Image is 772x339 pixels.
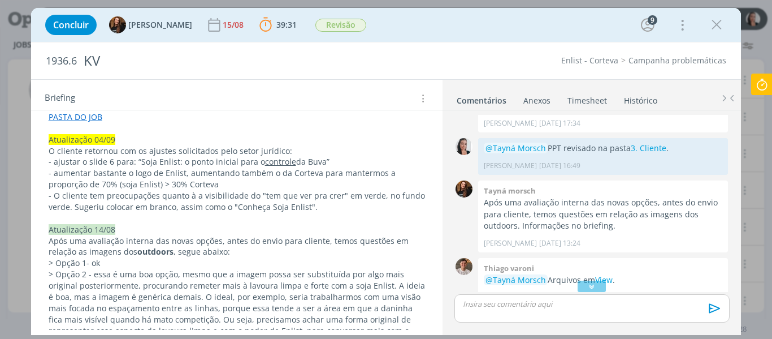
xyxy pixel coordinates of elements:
[484,186,536,196] b: Tayná morsch
[561,55,618,66] a: Enlist - Corteva
[223,21,246,29] div: 15/08
[128,21,192,29] span: [PERSON_NAME]
[49,145,292,156] span: O cliente retornou com os ajustes solicitados pelo setor jurídico:
[623,90,658,106] a: Histórico
[265,156,296,167] u: controle
[45,91,75,106] span: Briefing
[315,18,367,32] button: Revisão
[456,258,472,275] img: T
[539,238,580,248] span: [DATE] 13:24
[484,238,537,248] p: [PERSON_NAME]
[49,168,398,190] span: - aumentar bastante o logo de Enlist, aumentando também o da Corteva para mantermos a proporção d...
[484,161,537,171] p: [PERSON_NAME]
[49,111,102,122] a: PASTA DO JOB
[484,143,722,154] p: PPT revisado na pasta .
[49,190,427,212] span: - O cliente tem preocupações quanto à a visibilidade do "tem que ver pra crer" em verde, no fundo...
[628,55,726,66] a: Campanha problemáticas
[631,143,666,153] a: 3. Cliente
[485,143,546,153] span: @Tayná Morsch
[523,95,550,106] div: Anexos
[484,263,534,273] b: Thiago varoni
[53,20,89,29] span: Concluir
[484,274,722,286] p: Arquivos em .
[595,274,613,285] a: View
[49,258,426,269] p: > Opção 1- ok
[456,90,507,106] a: Comentários
[109,16,192,33] button: T[PERSON_NAME]
[456,138,472,155] img: C
[484,118,537,128] p: [PERSON_NAME]
[539,118,580,128] span: [DATE] 17:34
[109,16,126,33] img: T
[539,161,580,171] span: [DATE] 16:49
[485,274,546,285] span: @Tayná Morsch
[49,134,115,145] span: Atualização 04/09
[296,156,329,167] span: da Buva”
[45,15,97,35] button: Concluir
[137,246,174,257] strong: outdoors
[276,19,297,30] span: 39:31
[315,19,366,32] span: Revisão
[49,235,426,258] p: Após uma avaliação interna das novas opções, antes do envio para cliente, temos questões em relaç...
[484,197,722,231] p: Após uma avaliação interna das novas opções, antes do envio para cliente, temos questões em relaç...
[46,55,77,67] span: 1936.6
[567,90,608,106] a: Timesheet
[257,16,300,34] button: 39:31
[31,8,741,335] div: dialog
[49,224,115,235] span: Atualização 14/08
[49,156,265,167] span: - ajustar o slide 6 para: “Soja Enlist: o ponto inicial para o
[79,47,438,75] div: KV
[639,16,657,34] button: 9
[648,15,657,25] div: 9
[456,181,472,198] img: T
